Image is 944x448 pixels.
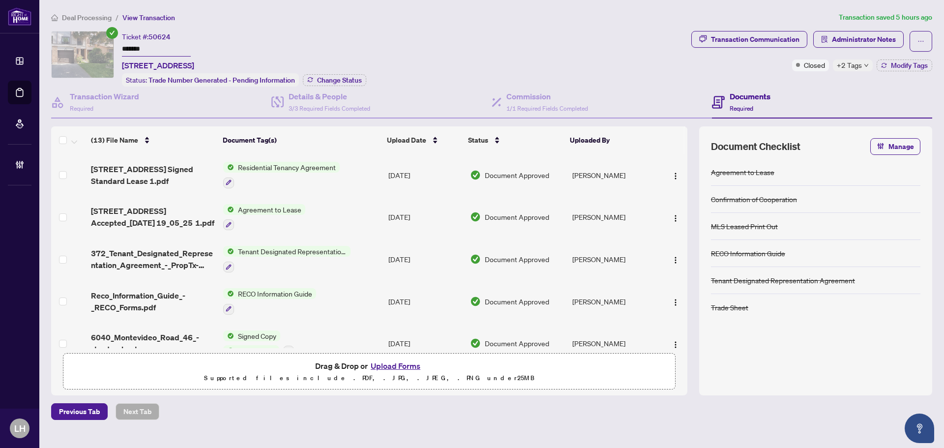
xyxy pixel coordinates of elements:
[69,372,669,384] p: Supported files include .PDF, .JPG, .JPEG, .PNG under 25 MB
[711,167,774,178] div: Agreement to Lease
[223,204,305,231] button: Status IconAgreement to Lease
[91,205,215,229] span: [STREET_ADDRESS] Accepted_[DATE] 19_05_25 1.pdf
[672,214,679,222] img: Logo
[303,74,366,86] button: Change Status
[691,31,807,48] button: Transaction Communication
[711,140,800,153] span: Document Checklist
[289,105,370,112] span: 3/3 Required Fields Completed
[485,296,549,307] span: Document Approved
[730,105,753,112] span: Required
[59,404,100,419] span: Previous Tab
[106,27,118,39] span: check-circle
[839,12,932,23] article: Transaction saved 5 hours ago
[368,359,423,372] button: Upload Forms
[223,345,234,356] img: Status Icon
[711,248,785,259] div: RECO Information Guide
[821,36,828,43] span: solution
[387,135,426,146] span: Upload Date
[234,204,305,215] span: Agreement to Lease
[877,60,932,71] button: Modify Tags
[905,414,934,443] button: Open asap
[70,90,139,102] h4: Transaction Wizard
[672,299,679,306] img: Logo
[223,288,234,299] img: Status Icon
[91,247,215,271] span: 372_Tenant_Designated_Representation_Agreement_-_PropTx-[PERSON_NAME].pdf
[470,254,481,265] img: Document Status
[289,90,370,102] h4: Details & People
[223,246,351,272] button: Status IconTenant Designated Representation Agreement
[91,135,138,146] span: (13) File Name
[234,162,340,173] span: Residential Tenancy Agreement
[888,139,914,154] span: Manage
[116,403,159,420] button: Next Tab
[485,254,549,265] span: Document Approved
[672,256,679,264] img: Logo
[485,170,549,180] span: Document Approved
[122,13,175,22] span: View Transaction
[711,275,855,286] div: Tenant Designated Representation Agreement
[384,196,466,239] td: [DATE]
[464,126,566,154] th: Status
[52,31,114,78] img: IMG-W12305871_1.jpg
[223,204,234,215] img: Status Icon
[234,330,280,341] span: Signed Copy
[506,105,588,112] span: 1/1 Required Fields Completed
[234,345,279,356] span: Trade Sheet
[63,354,675,390] span: Drag & Drop orUpload FormsSupported files include .PDF, .JPG, .JPEG, .PNG under25MB
[891,62,928,69] span: Modify Tags
[668,294,683,309] button: Logo
[711,194,797,205] div: Confirmation of Cooperation
[384,238,466,280] td: [DATE]
[568,196,658,239] td: [PERSON_NAME]
[234,288,316,299] span: RECO Information Guide
[711,31,799,47] div: Transaction Communication
[485,211,549,222] span: Document Approved
[62,13,112,22] span: Deal Processing
[568,154,658,196] td: [PERSON_NAME]
[383,126,464,154] th: Upload Date
[864,63,869,68] span: down
[14,421,26,435] span: LH
[122,31,171,42] div: Ticket #:
[568,280,658,323] td: [PERSON_NAME]
[384,323,466,365] td: [DATE]
[870,138,920,155] button: Manage
[668,251,683,267] button: Logo
[384,154,466,196] td: [DATE]
[566,126,655,154] th: Uploaded By
[219,126,383,154] th: Document Tag(s)
[223,330,294,357] button: Status IconSigned CopyStatus IconTrade Sheet
[470,338,481,349] img: Document Status
[730,90,770,102] h4: Documents
[315,359,423,372] span: Drag & Drop or
[234,246,351,257] span: Tenant Designated Representation Agreement
[223,162,234,173] img: Status Icon
[568,323,658,365] td: [PERSON_NAME]
[116,12,118,23] li: /
[672,172,679,180] img: Logo
[91,163,215,187] span: [STREET_ADDRESS] Signed Standard Lease 1.pdf
[148,76,295,85] span: Trade Number Generated - Pending Information
[711,302,748,313] div: Trade Sheet
[470,211,481,222] img: Document Status
[468,135,488,146] span: Status
[506,90,588,102] h4: Commission
[317,77,362,84] span: Change Status
[8,7,31,26] img: logo
[122,60,194,71] span: [STREET_ADDRESS]
[568,238,658,280] td: [PERSON_NAME]
[91,331,215,355] span: 6040_Montevideo_Road_46_-_trade_sheet_-_Mohamed_to_review.pdf
[804,60,825,70] span: Closed
[485,338,549,349] span: Document Approved
[470,296,481,307] img: Document Status
[223,162,340,188] button: Status IconResidential Tenancy Agreement
[223,288,316,315] button: Status IconRECO Information Guide
[832,31,896,47] span: Administrator Notes
[384,280,466,323] td: [DATE]
[813,31,904,48] button: Administrator Notes
[470,170,481,180] img: Document Status
[668,167,683,183] button: Logo
[87,126,219,154] th: (13) File Name
[668,335,683,351] button: Logo
[148,32,171,41] span: 50624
